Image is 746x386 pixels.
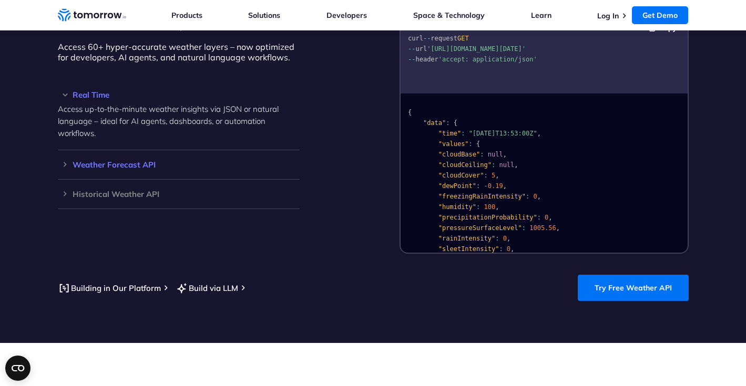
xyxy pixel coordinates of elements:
[453,119,457,127] span: {
[484,182,487,190] span: -
[438,140,468,148] span: "values"
[438,245,499,253] span: "sleetIntensity"
[408,56,415,63] span: --
[510,245,514,253] span: ,
[438,224,522,232] span: "pressureSurfaceLevel"
[58,281,161,295] a: Building in Our Platform
[506,245,510,253] span: 0
[468,140,472,148] span: :
[457,35,468,42] span: GET
[556,224,559,232] span: ,
[495,203,499,211] span: ,
[423,119,445,127] span: "data"
[514,161,518,169] span: ,
[438,193,525,200] span: "freezingRainIntensity"
[491,161,495,169] span: :
[491,172,495,179] span: 5
[326,11,367,20] a: Developers
[537,130,540,137] span: ,
[58,190,300,198] h3: Historical Weather API
[408,109,412,116] span: {
[480,151,484,158] span: :
[499,161,514,169] span: null
[438,182,476,190] span: "dewPoint"
[58,103,300,139] p: Access up-to-the-minute weather insights via JSON or natural language – ideal for AI agents, dash...
[487,182,503,190] span: 0.19
[427,45,526,53] span: '[URL][DOMAIN_NAME][DATE]'
[503,151,506,158] span: ,
[438,235,495,242] span: "rainIntensity"
[537,214,540,221] span: :
[176,281,238,295] a: Build via LLM
[415,45,427,53] span: url
[58,161,300,169] h3: Weather Forecast API
[545,214,548,221] span: 0
[578,275,689,301] a: Try Free Weather API
[597,11,619,20] a: Log In
[476,203,480,211] span: :
[537,193,540,200] span: ,
[58,91,300,99] h3: Real Time
[438,161,491,169] span: "cloudCeiling"
[632,6,688,24] a: Get Demo
[415,56,438,63] span: header
[58,7,126,23] a: Home link
[476,182,480,190] span: :
[413,11,485,20] a: Space & Technology
[446,119,449,127] span: :
[525,193,529,200] span: :
[248,11,280,20] a: Solutions
[438,56,537,63] span: 'accept: application/json'
[522,224,525,232] span: :
[495,235,499,242] span: :
[5,356,30,381] button: Open CMP widget
[431,35,457,42] span: request
[548,214,552,221] span: ,
[58,41,300,62] p: Access 60+ hyper-accurate weather layers – now optimized for developers, AI agents, and natural l...
[495,172,499,179] span: ,
[408,45,415,53] span: --
[423,35,430,42] span: --
[529,224,556,232] span: 1005.56
[461,130,465,137] span: :
[533,193,537,200] span: 0
[487,151,503,158] span: null
[408,35,423,42] span: curl
[484,172,487,179] span: :
[171,11,202,20] a: Products
[438,203,476,211] span: "humidity"
[438,214,537,221] span: "precipitationProbability"
[503,182,506,190] span: ,
[484,203,495,211] span: 100
[438,130,461,137] span: "time"
[531,11,551,20] a: Learn
[468,130,537,137] span: "[DATE]T13:53:00Z"
[499,245,503,253] span: :
[438,151,479,158] span: "cloudBase"
[503,235,506,242] span: 0
[438,172,484,179] span: "cloudCover"
[476,140,480,148] span: {
[506,235,510,242] span: ,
